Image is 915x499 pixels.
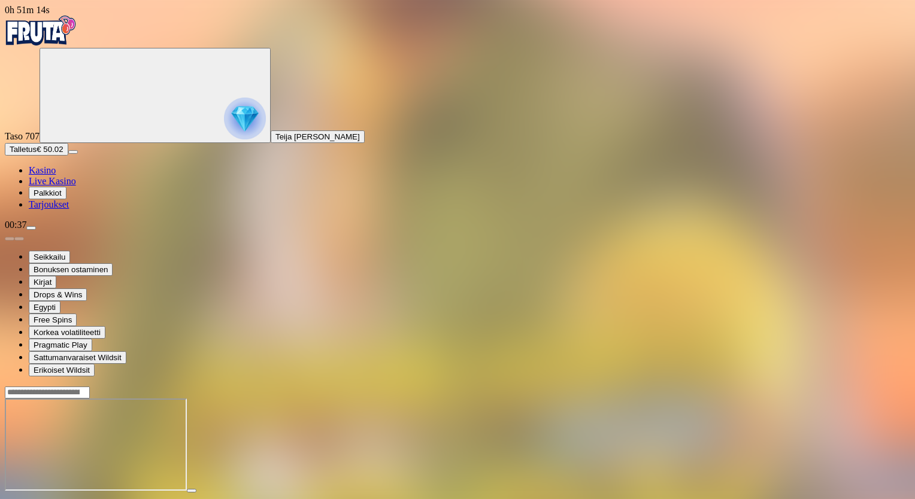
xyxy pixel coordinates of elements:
span: user session time [5,5,50,15]
span: Talletus [10,145,37,154]
button: Egypti [29,301,60,314]
button: Pragmatic Play [29,339,92,351]
img: Fruta [5,16,77,45]
input: Search [5,387,90,398]
span: Erikoiset Wildsit [34,366,90,375]
a: Kasino [29,165,56,175]
span: Free Spins [34,315,72,324]
button: play icon [187,489,196,492]
button: menu [68,150,78,154]
span: Bonuksen ostaminen [34,265,108,274]
iframe: John Hunter and the Book of Tut [5,398,187,491]
span: Teija [PERSON_NAME] [275,132,360,141]
button: Talletusplus icon€ 50.02 [5,143,68,156]
nav: Main menu [5,165,910,210]
button: Drops & Wins [29,288,87,301]
span: Drops & Wins [34,290,82,299]
span: € 50.02 [37,145,63,154]
span: Seikkailu [34,252,65,261]
button: Korkea volatiliteetti [29,326,105,339]
span: Pragmatic Play [34,340,87,349]
span: Sattumanvaraiset Wildsit [34,353,122,362]
button: next slide [14,237,24,241]
nav: Primary [5,16,910,210]
button: prev slide [5,237,14,241]
a: Tarjoukset [29,199,69,209]
button: Seikkailu [29,251,70,263]
button: Teija [PERSON_NAME] [271,130,365,143]
button: Kirjat [29,276,56,288]
span: Taso 707 [5,131,40,141]
a: Live Kasino [29,176,76,186]
span: Kirjat [34,278,51,287]
button: Bonuksen ostaminen [29,263,113,276]
a: Fruta [5,37,77,47]
button: Erikoiset Wildsit [29,364,95,376]
span: Palkkiot [34,188,62,197]
span: Egypti [34,303,56,312]
button: Sattumanvaraiset Wildsit [29,351,126,364]
img: reward progress [224,98,266,139]
button: reward progress [40,48,271,143]
button: Free Spins [29,314,77,326]
span: 00:37 [5,220,26,230]
button: menu [26,226,36,230]
span: Korkea volatiliteetti [34,328,101,337]
button: Palkkiot [29,187,66,199]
